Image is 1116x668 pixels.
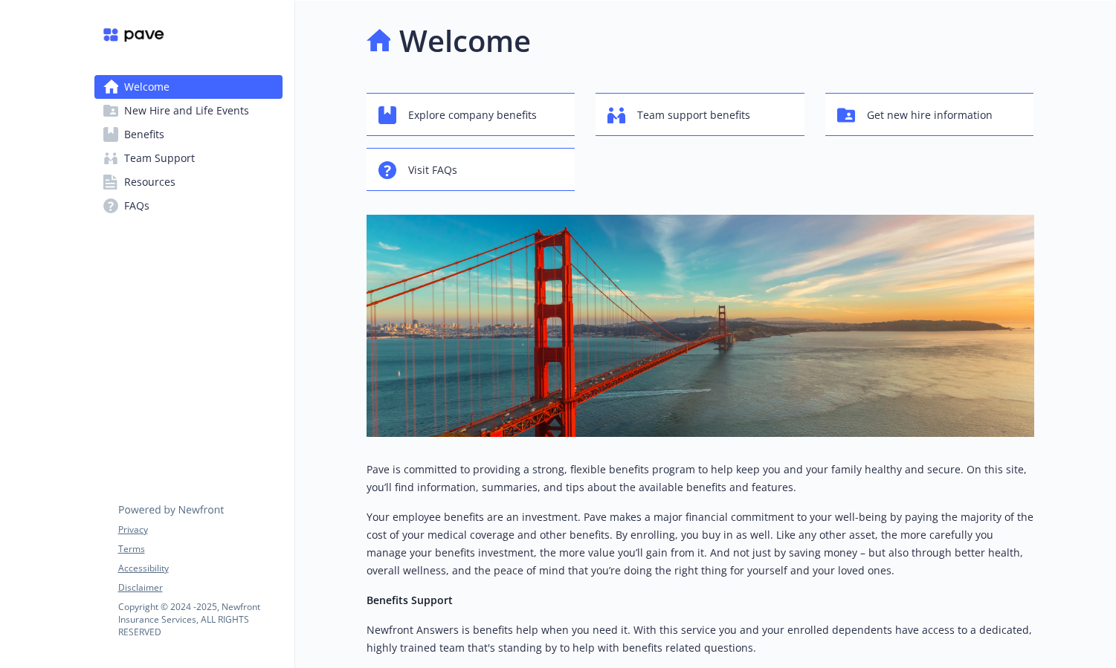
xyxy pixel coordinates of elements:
span: New Hire and Life Events [124,99,249,123]
span: Explore company benefits [408,101,537,129]
span: Get new hire information [867,101,993,129]
a: Resources [94,170,283,194]
img: overview page banner [367,215,1034,437]
button: Explore company benefits [367,93,575,136]
span: FAQs [124,194,149,218]
span: Welcome [124,75,170,99]
p: Newfront Answers is benefits help when you need it. With this service you and your enrolled depen... [367,621,1034,657]
span: Benefits [124,123,164,146]
p: Your employee benefits are an investment. Pave makes a major financial commitment to your well-be... [367,508,1034,580]
a: Team Support [94,146,283,170]
span: Team support benefits [637,101,750,129]
strong: Benefits Support [367,593,453,607]
p: Copyright © 2024 - 2025 , Newfront Insurance Services, ALL RIGHTS RESERVED [118,600,282,638]
a: Privacy [118,523,282,536]
a: Accessibility [118,562,282,575]
a: Benefits [94,123,283,146]
span: Visit FAQs [408,156,457,184]
a: FAQs [94,194,283,218]
button: Visit FAQs [367,148,575,191]
p: Pave is committed to providing a strong, flexible benefits program to help keep you and your fami... [367,461,1034,496]
a: Disclaimer [118,581,282,594]
span: Team Support [124,146,195,170]
a: New Hire and Life Events [94,99,283,123]
button: Get new hire information [825,93,1034,136]
a: Welcome [94,75,283,99]
span: Resources [124,170,175,194]
a: Terms [118,542,282,556]
h1: Welcome [399,19,531,63]
button: Team support benefits [596,93,804,136]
